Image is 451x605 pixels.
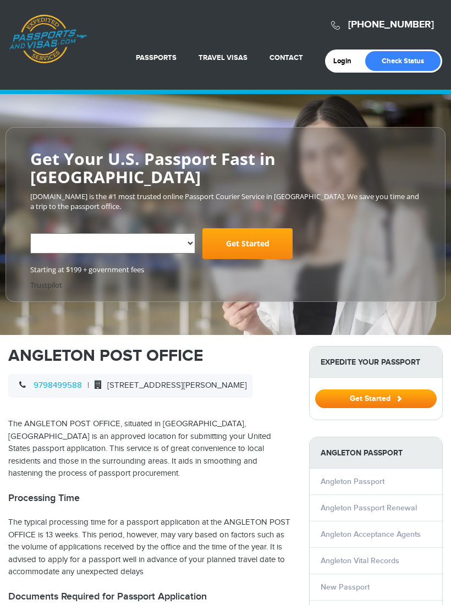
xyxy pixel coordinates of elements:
a: Login [333,57,359,65]
a: Passports [136,53,177,62]
p: The ANGLETON POST OFFICE, situated in [GEOGRAPHIC_DATA], [GEOGRAPHIC_DATA] is an approved locatio... [8,418,293,480]
h1: ANGLETON POST OFFICE [8,346,293,366]
p: [DOMAIN_NAME] is the #1 most trusted online Passport Courier Service in [GEOGRAPHIC_DATA]. We sav... [30,191,421,212]
a: Passports & [DOMAIN_NAME] [9,14,87,64]
a: 9798499588 [34,381,82,390]
a: Contact [269,53,303,62]
a: Angleton Vital Records [321,556,399,565]
span: [STREET_ADDRESS][PERSON_NAME] [89,381,247,390]
h2: Documents Required for Passport Application [8,591,293,603]
span: Starting at $199 + government fees [30,265,421,275]
a: Check Status [365,51,441,71]
a: New Passport [321,582,370,592]
a: [PHONE_NUMBER] [348,19,434,31]
h2: Get Your U.S. Passport Fast in [GEOGRAPHIC_DATA] [30,150,421,186]
a: Travel Visas [199,53,248,62]
strong: Expedite Your Passport [310,346,442,378]
p: The typical processing time for a passport application at the ANGLETON POST OFFICE is 13 weeks. T... [8,516,293,579]
h2: Processing Time [8,492,293,504]
button: Get Started [315,389,437,408]
a: Angleton Acceptance Agents [321,530,421,539]
div: | [8,374,252,398]
a: Get Started [315,394,437,403]
strong: Angleton Passport [310,437,442,469]
a: Angleton Passport [321,477,384,486]
a: Get Started [202,228,293,259]
a: Angleton Passport Renewal [321,503,417,513]
a: Trustpilot [30,280,62,290]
